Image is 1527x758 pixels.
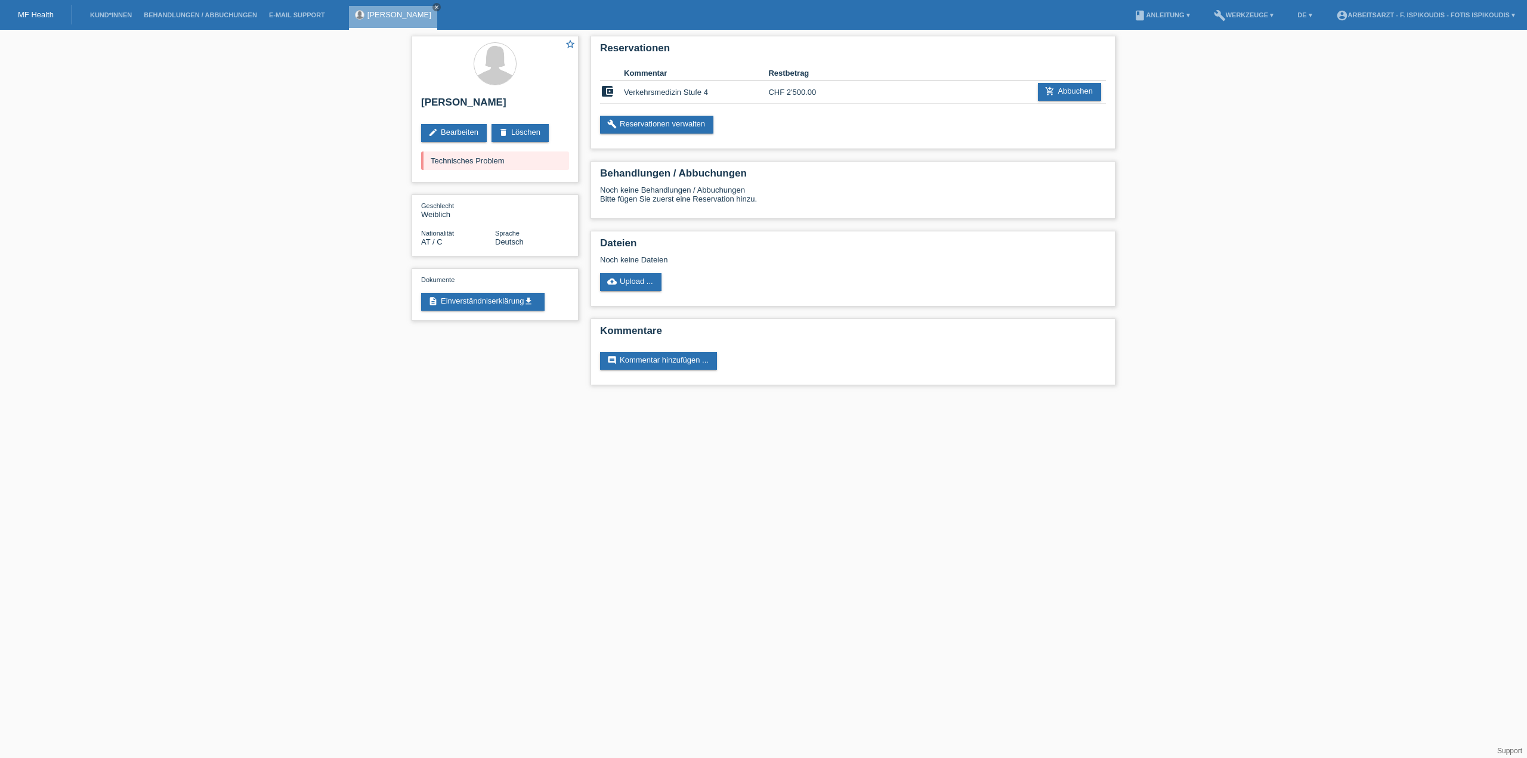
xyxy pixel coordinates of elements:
td: Verkehrsmedizin Stufe 4 [624,81,768,104]
i: account_circle [1336,10,1348,21]
h2: Reservationen [600,42,1106,60]
i: star_border [565,39,576,49]
a: deleteLöschen [492,124,549,142]
i: edit [428,128,438,137]
a: DE ▾ [1291,11,1318,18]
h2: Behandlungen / Abbuchungen [600,168,1106,185]
a: close [432,3,441,11]
a: Support [1497,747,1522,755]
span: Deutsch [495,237,524,246]
span: Dokumente [421,276,455,283]
a: descriptionEinverständniserklärungget_app [421,293,545,311]
a: editBearbeiten [421,124,487,142]
span: Österreich / C / 07.12.2004 [421,237,443,246]
span: Nationalität [421,230,454,237]
i: close [434,4,440,10]
span: Geschlecht [421,202,454,209]
i: build [1214,10,1226,21]
div: Noch keine Dateien [600,255,965,264]
th: Restbetrag [768,66,840,81]
a: MF Health [18,10,54,19]
i: add_shopping_cart [1045,86,1055,96]
h2: Kommentare [600,325,1106,343]
div: Noch keine Behandlungen / Abbuchungen Bitte fügen Sie zuerst eine Reservation hinzu. [600,185,1106,212]
i: get_app [524,296,533,306]
a: account_circleArbeitsarzt - F. Ispikoudis - Fotis Ispikoudis ▾ [1330,11,1521,18]
i: account_balance_wallet [600,84,614,98]
a: bookAnleitung ▾ [1128,11,1195,18]
i: build [607,119,617,129]
a: E-Mail Support [263,11,331,18]
th: Kommentar [624,66,768,81]
a: buildReservationen verwalten [600,116,713,134]
div: Weiblich [421,201,495,219]
a: Kund*innen [84,11,138,18]
a: Behandlungen / Abbuchungen [138,11,263,18]
a: star_border [565,39,576,51]
h2: [PERSON_NAME] [421,97,569,115]
i: delete [499,128,508,137]
span: Sprache [495,230,520,237]
a: buildWerkzeuge ▾ [1208,11,1280,18]
h2: Dateien [600,237,1106,255]
i: book [1134,10,1146,21]
td: CHF 2'500.00 [768,81,840,104]
i: description [428,296,438,306]
a: cloud_uploadUpload ... [600,273,662,291]
div: Technisches Problem [421,151,569,170]
a: [PERSON_NAME] [367,10,431,19]
i: comment [607,355,617,365]
a: commentKommentar hinzufügen ... [600,352,717,370]
i: cloud_upload [607,277,617,286]
a: add_shopping_cartAbbuchen [1038,83,1101,101]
